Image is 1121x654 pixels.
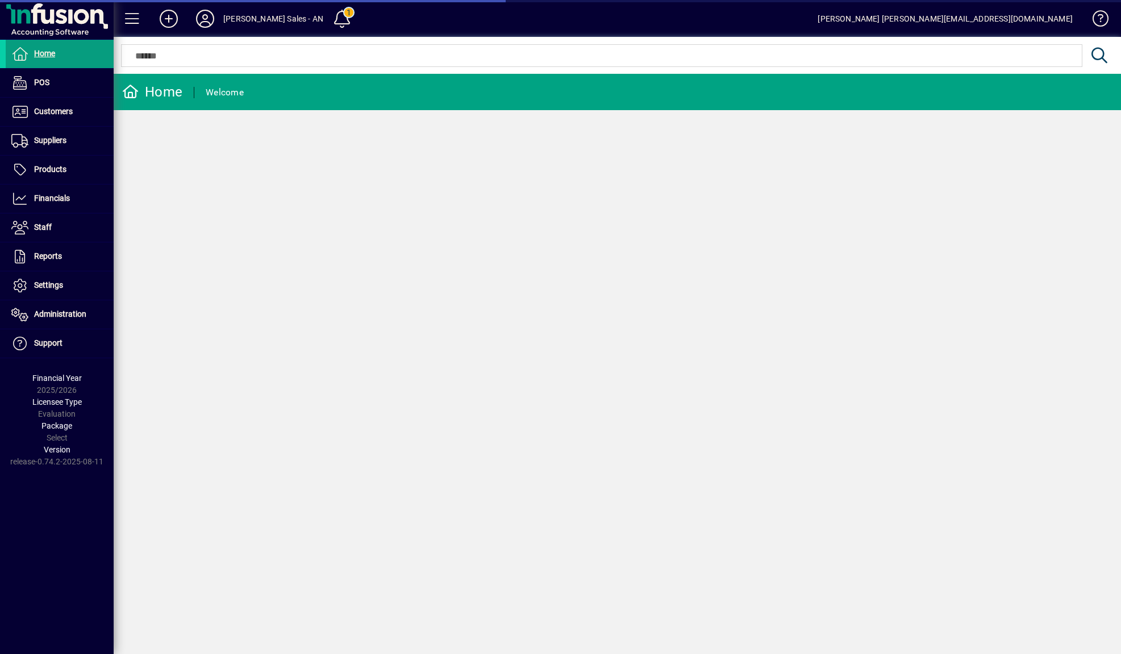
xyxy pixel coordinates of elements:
[32,397,82,406] span: Licensee Type
[1084,2,1107,39] a: Knowledge Base
[122,83,182,101] div: Home
[34,251,62,261] span: Reports
[6,213,114,242] a: Staff
[6,98,114,126] a: Customers
[151,9,187,29] button: Add
[34,309,86,318] span: Administration
[34,223,52,232] span: Staff
[34,280,63,290] span: Settings
[6,300,114,329] a: Administration
[6,69,114,97] a: POS
[34,194,70,203] span: Financials
[34,78,49,87] span: POS
[41,421,72,430] span: Package
[6,156,114,184] a: Products
[34,49,55,58] span: Home
[818,10,1073,28] div: [PERSON_NAME] [PERSON_NAME][EMAIL_ADDRESS][DOMAIN_NAME]
[6,127,114,155] a: Suppliers
[44,445,70,454] span: Version
[34,165,66,174] span: Products
[206,83,244,102] div: Welcome
[34,338,62,347] span: Support
[34,136,66,145] span: Suppliers
[187,9,223,29] button: Profile
[32,374,82,383] span: Financial Year
[6,242,114,271] a: Reports
[6,271,114,300] a: Settings
[223,10,323,28] div: [PERSON_NAME] Sales - AN
[6,185,114,213] a: Financials
[6,329,114,358] a: Support
[34,107,73,116] span: Customers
